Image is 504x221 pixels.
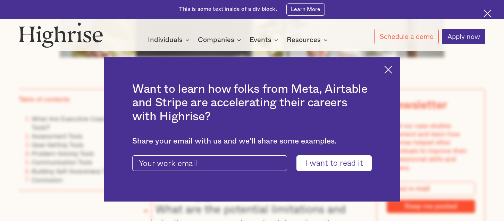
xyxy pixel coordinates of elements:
img: Cross icon [484,9,492,17]
div: Individuals [148,36,183,44]
div: Resources [287,36,330,44]
div: This is some text inside of a div block. [179,6,277,13]
a: Learn More [286,3,325,16]
form: current-ascender-blog-article-modal-form [132,155,372,171]
input: I want to read it [296,155,371,171]
input: Your work email [132,155,287,171]
div: Individuals [148,36,192,44]
h2: Want to learn how folks from Meta, Airtable and Stripe are accelerating their careers with Highrise? [132,83,372,124]
a: Schedule a demo [374,29,439,44]
div: Share your email with us and we'll share some examples. [132,137,372,146]
img: Highrise logo [19,22,103,48]
div: Companies [198,36,234,44]
img: Cross icon [384,66,392,74]
div: Events [250,36,271,44]
div: Companies [198,36,243,44]
div: Events [250,36,280,44]
div: Resources [287,36,321,44]
a: Apply now [442,29,485,44]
